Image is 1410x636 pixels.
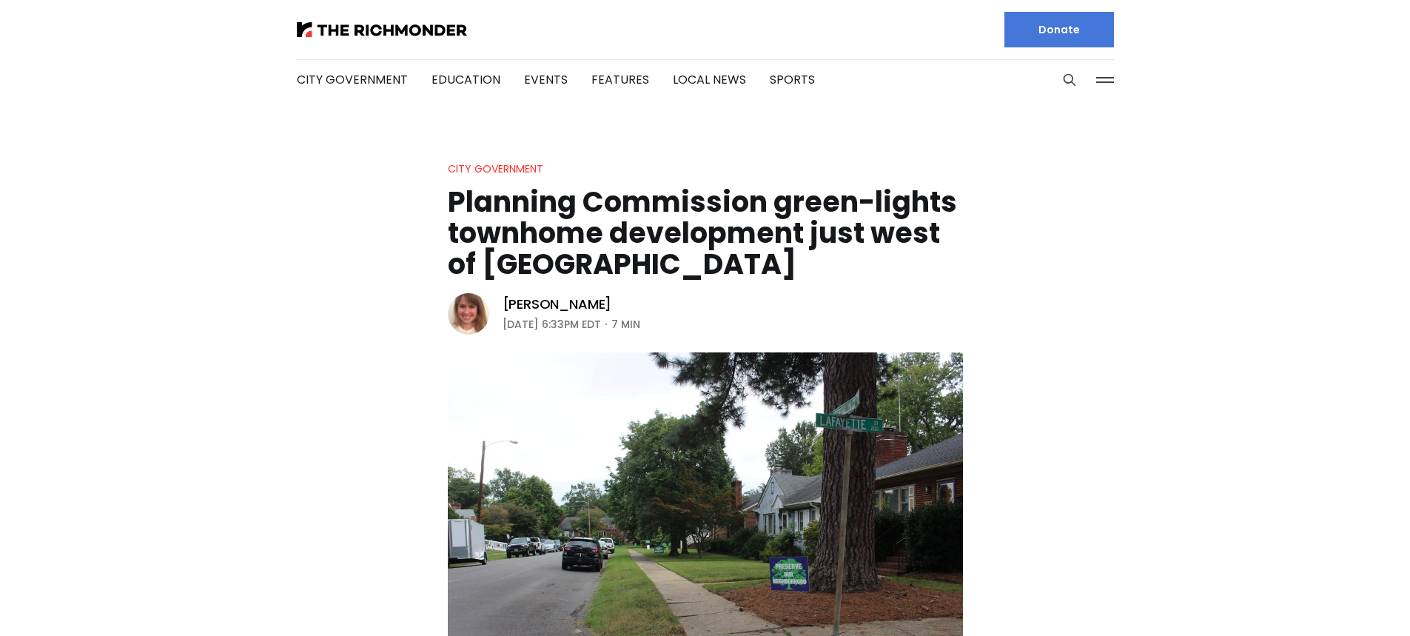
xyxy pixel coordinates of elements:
a: City Government [448,161,543,176]
a: Sports [770,71,815,88]
a: City Government [297,71,408,88]
button: Search this site [1058,69,1081,91]
a: [PERSON_NAME] [503,295,612,313]
a: Donate [1004,12,1114,47]
h1: Planning Commission green-lights townhome development just west of [GEOGRAPHIC_DATA] [448,187,963,280]
a: Local News [673,71,746,88]
a: Events [524,71,568,88]
img: The Richmonder [297,22,467,37]
a: Education [432,71,500,88]
span: 7 min [611,315,640,333]
time: [DATE] 6:33PM EDT [503,315,601,333]
a: Features [591,71,649,88]
img: Sarah Vogelsong [448,293,489,335]
iframe: portal-trigger [1285,563,1410,636]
